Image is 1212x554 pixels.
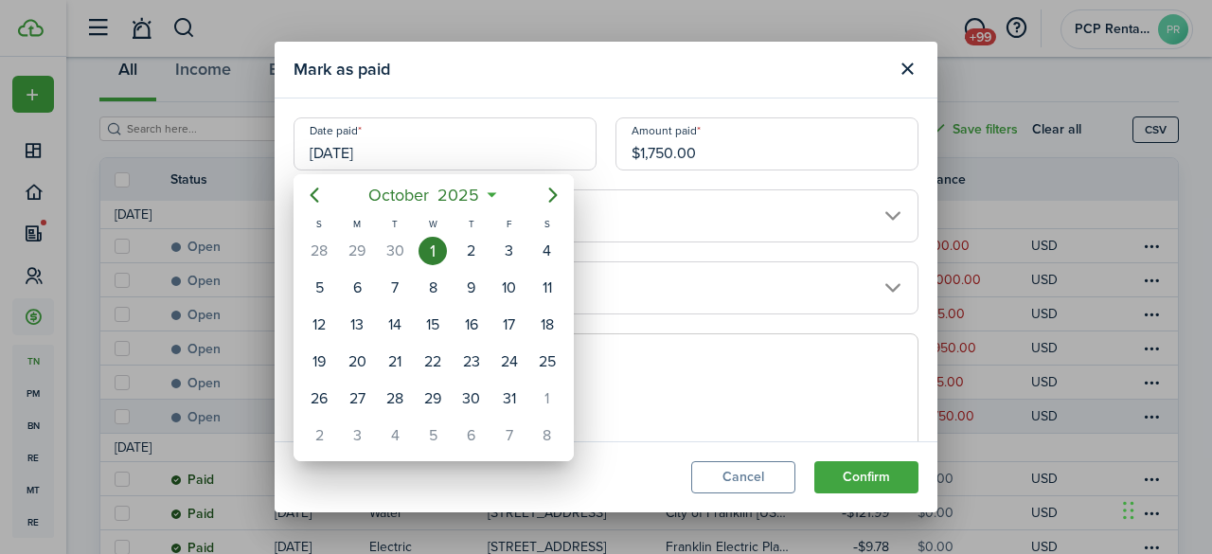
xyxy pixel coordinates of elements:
[295,176,333,214] mbsc-button: Previous page
[381,384,409,413] div: Tuesday, October 28, 2025
[495,421,524,450] div: Friday, November 7, 2025
[457,237,486,265] div: Thursday, October 2, 2025
[457,348,486,376] div: Thursday, October 23, 2025
[414,216,452,232] div: W
[381,421,409,450] div: Tuesday, November 4, 2025
[533,348,561,376] div: Saturday, October 25, 2025
[457,311,486,339] div: Thursday, October 16, 2025
[533,384,561,413] div: Saturday, November 1, 2025
[457,421,486,450] div: Thursday, November 6, 2025
[305,237,333,265] div: Sunday, September 28, 2025
[343,384,371,413] div: Monday, October 27, 2025
[457,384,486,413] div: Thursday, October 30, 2025
[495,348,524,376] div: Friday, October 24, 2025
[381,311,409,339] div: Tuesday, October 14, 2025
[419,384,447,413] div: Wednesday, October 29, 2025
[365,178,434,212] span: October
[490,216,528,232] div: F
[534,176,572,214] mbsc-button: Next page
[305,348,333,376] div: Sunday, October 19, 2025
[533,237,561,265] div: Saturday, October 4, 2025
[419,274,447,302] div: Wednesday, October 8, 2025
[528,216,566,232] div: S
[381,237,409,265] div: Tuesday, September 30, 2025
[495,274,524,302] div: Friday, October 10, 2025
[419,421,447,450] div: Wednesday, November 5, 2025
[533,311,561,339] div: Saturday, October 18, 2025
[495,237,524,265] div: Friday, October 3, 2025
[343,348,371,376] div: Monday, October 20, 2025
[533,274,561,302] div: Saturday, October 11, 2025
[419,311,447,339] div: Wednesday, October 15, 2025
[376,216,414,232] div: T
[495,311,524,339] div: Friday, October 17, 2025
[305,384,333,413] div: Sunday, October 26, 2025
[343,421,371,450] div: Monday, November 3, 2025
[305,274,333,302] div: Sunday, October 5, 2025
[305,421,333,450] div: Sunday, November 2, 2025
[495,384,524,413] div: Friday, October 31, 2025
[343,274,371,302] div: Monday, October 6, 2025
[305,311,333,339] div: Sunday, October 12, 2025
[300,216,338,232] div: S
[419,237,447,265] div: Wednesday, October 1, 2025
[453,216,490,232] div: T
[381,348,409,376] div: Tuesday, October 21, 2025
[343,311,371,339] div: Monday, October 13, 2025
[419,348,447,376] div: Wednesday, October 22, 2025
[338,216,376,232] div: M
[357,178,491,212] mbsc-button: October2025
[381,274,409,302] div: Tuesday, October 7, 2025
[434,178,484,212] span: 2025
[457,274,486,302] div: Thursday, October 9, 2025
[533,421,561,450] div: Saturday, November 8, 2025
[343,237,371,265] div: Today, Monday, September 29, 2025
